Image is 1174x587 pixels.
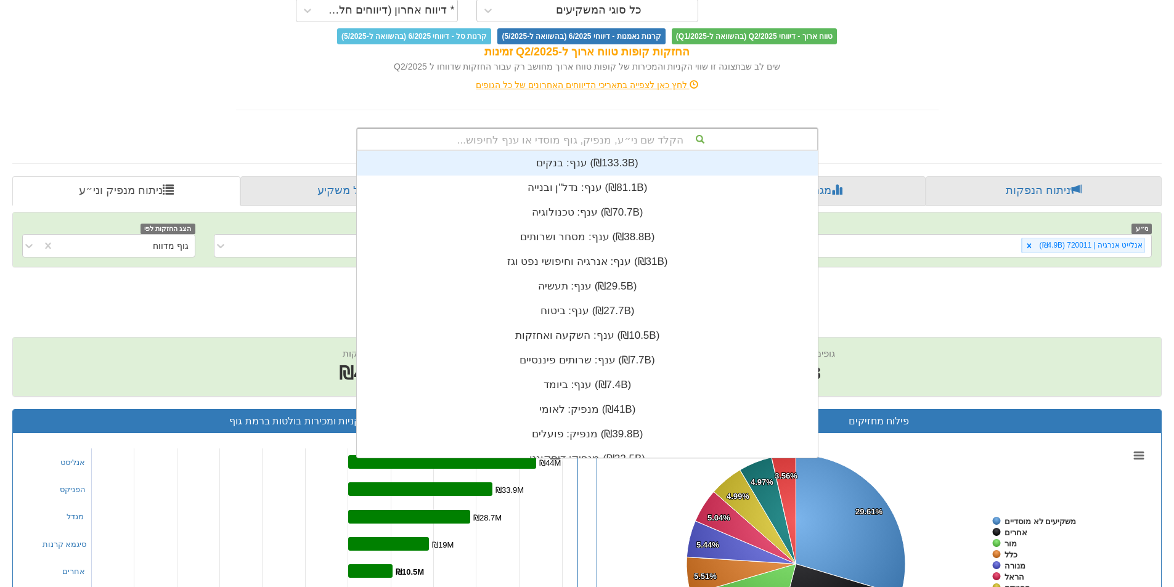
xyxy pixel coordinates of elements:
[322,4,455,17] div: * דיווח אחרון (דיווחים חלקיים)
[343,348,389,358] span: שווי החזקות
[672,28,837,44] span: טווח ארוך - דיווחי Q2/2025 (בהשוואה ל-Q1/2025)
[357,323,818,348] div: ענף: ‏השקעה ואחזקות ‎(₪10.5B)‎
[1005,528,1027,537] tspan: אחרים
[751,477,773,487] tspan: 4.97%
[357,422,818,447] div: מנפיק: ‏פועלים ‎(₪39.8B)‎
[240,176,472,206] a: פרופיל משקיע
[12,176,240,206] a: ניתוח מנפיק וני״ע
[236,60,939,73] div: שים לב שבתצוגה זו שווי הקניות והמכירות של קופות טווח ארוך מחושב רק עבור החזקות שדווחו ל Q2/2025
[1036,238,1144,253] div: אנלייט אנרגיה | 720011 (₪4.9B)
[227,79,948,91] div: לחץ כאן לצפייה בתאריכי הדיווחים האחרונים של כל הגופים
[339,363,393,383] span: ₪4.9B
[606,416,1152,427] h3: פילוח מחזיקים
[696,540,719,549] tspan: 5.44%
[1005,539,1017,548] tspan: מור
[727,492,749,501] tspan: 4.99%
[67,512,84,521] a: מגדל
[60,458,85,467] a: אנליסט
[153,240,189,252] div: גוף מדווח
[357,299,818,323] div: ענף: ‏ביטוח ‎(₪27.7B)‎
[357,151,818,176] div: ענף: ‏בנקים ‎(₪133.3B)‎
[337,28,491,44] span: קרנות סל - דיווחי 6/2025 (בהשוואה ל-5/2025)
[1005,517,1076,526] tspan: משקיעים לא מוסדיים
[357,348,818,373] div: ענף: ‏שרותים פיננסיים ‎(₪7.7B)‎
[357,249,818,274] div: ענף: ‏אנרגיה וחיפושי נפט וגז ‎(₪31B)‎
[60,485,86,494] a: הפניקס
[556,4,642,17] div: כל סוגי המשקיעים
[1131,224,1152,234] span: ני״ע
[357,200,818,225] div: ענף: ‏טכנולוגיה ‎(₪70.7B)‎
[12,280,1162,300] h2: אנלייט אנרגיה | 720011 - ניתוח ני״ע
[396,567,424,577] tspan: ₪10.5M
[694,572,717,581] tspan: 5.51%
[357,274,818,299] div: ענף: ‏תעשיה ‎(₪29.5B)‎
[495,485,524,495] tspan: ₪33.9M
[432,540,454,549] tspan: ₪19M
[775,471,797,480] tspan: 3.56%
[357,373,818,397] div: ענף: ‏ביומד ‎(₪7.4B)‎
[357,447,818,471] div: מנפיק: ‏דיסקונט ‎(₪22.5B)‎
[357,176,818,200] div: ענף: ‏נדל"ן ובנייה ‎(₪81.1B)‎
[43,540,87,549] a: סיגמא קרנות
[855,507,883,516] tspan: 29.61%
[357,397,818,422] div: מנפיק: ‏לאומי ‎(₪41B)‎
[1005,550,1017,559] tspan: כלל
[357,129,817,150] div: הקלד שם ני״ע, מנפיק, גוף מוסדי או ענף לחיפוש...
[141,224,195,234] span: הצג החזקות לפי
[236,44,939,60] div: החזקות קופות טווח ארוך ל-Q2/2025 זמינות
[22,416,568,427] h3: קניות ומכירות בולטות ברמת גוף
[357,225,818,249] div: ענף: ‏מסחר ושרותים ‎(₪38.8B)‎
[497,28,665,44] span: קרנות נאמנות - דיווחי 6/2025 (בהשוואה ל-5/2025)
[926,176,1162,206] a: ניתוח הנפקות
[473,513,502,522] tspan: ₪28.7M
[539,458,561,468] tspan: ₪44M
[707,513,730,522] tspan: 5.04%
[62,567,85,576] a: אחרים
[1005,561,1025,570] tspan: מנורה
[357,151,818,520] div: grid
[1005,572,1024,581] tspan: הראל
